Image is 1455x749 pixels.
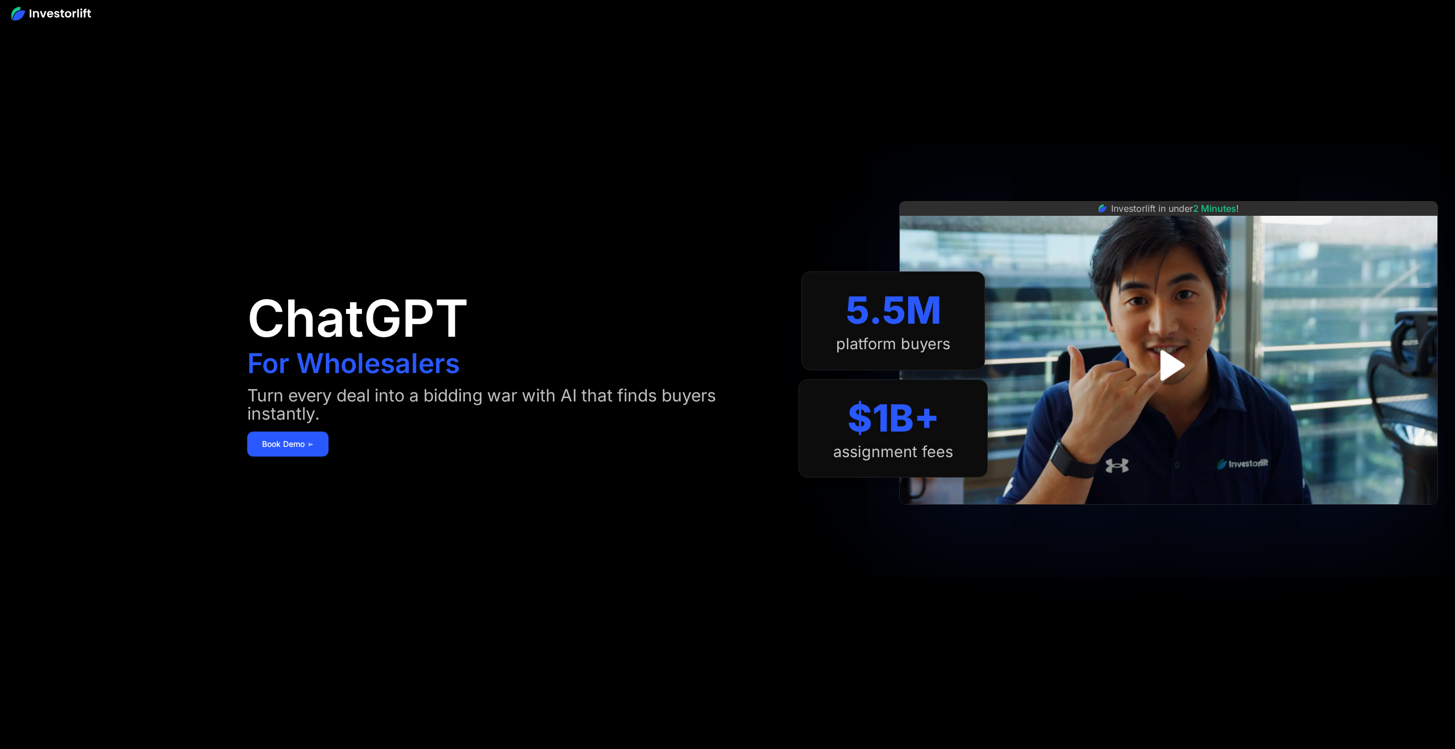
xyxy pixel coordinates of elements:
[247,350,460,377] h1: For Wholesalers
[836,335,950,353] div: platform buyers
[833,443,953,461] div: assignment fees
[247,432,329,457] a: Book Demo ➢
[847,396,939,441] div: $1B+
[247,386,776,422] div: Turn every deal into a bidding war with AI that finds buyers instantly.
[1083,511,1254,524] iframe: Customer reviews powered by Trustpilot
[1111,202,1239,215] div: Investorlift in under !
[1193,203,1236,214] span: 2 Minutes
[247,293,468,344] h1: ChatGPT
[1144,340,1194,391] a: open lightbox
[846,288,941,333] div: 5.5M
